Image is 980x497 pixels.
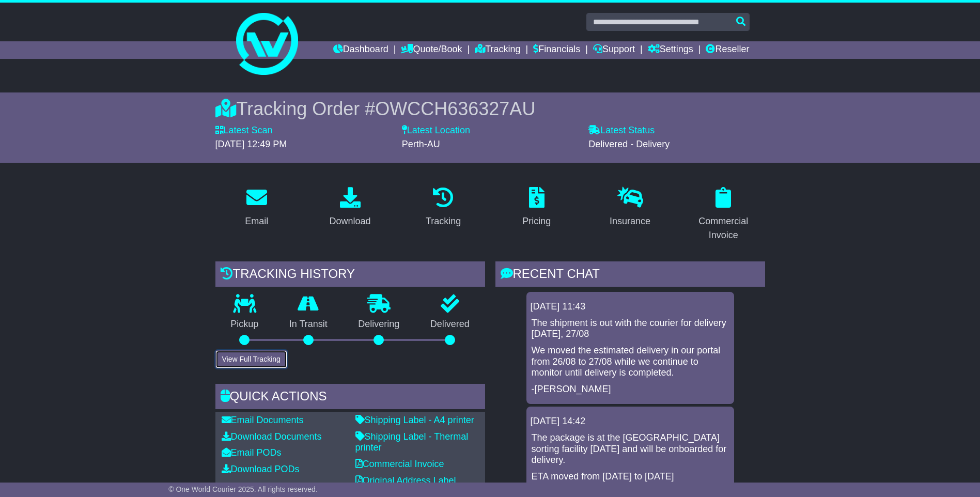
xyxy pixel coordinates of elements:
div: Insurance [610,214,650,228]
div: [DATE] 11:43 [531,301,730,313]
p: Delivering [343,319,415,330]
a: Settings [648,41,693,59]
div: Tracking Order # [215,98,765,120]
div: Pricing [522,214,551,228]
a: Shipping Label - A4 printer [355,415,474,425]
a: Tracking [475,41,520,59]
a: Insurance [603,183,657,232]
label: Latest Scan [215,125,273,136]
div: Email [245,214,268,228]
a: Pricing [516,183,557,232]
p: Delivered [415,319,485,330]
a: Original Address Label [355,475,456,486]
label: Latest Status [588,125,655,136]
span: © One World Courier 2025. All rights reserved. [168,485,318,493]
p: -[PERSON_NAME] [532,384,729,395]
a: Commercial Invoice [355,459,444,469]
span: OWCCH636327AU [375,98,535,119]
a: Download PODs [222,464,300,474]
p: The shipment is out with the courier for delivery [DATE], 27/08 [532,318,729,340]
div: Quick Actions [215,384,485,412]
a: Email [238,183,275,232]
a: Dashboard [333,41,388,59]
div: Tracking history [215,261,485,289]
a: Support [593,41,635,59]
a: Email PODs [222,447,282,458]
a: Reseller [706,41,749,59]
button: View Full Tracking [215,350,287,368]
a: Tracking [419,183,468,232]
div: [DATE] 14:42 [531,416,730,427]
p: Pickup [215,319,274,330]
span: Delivered - Delivery [588,139,670,149]
label: Latest Location [402,125,470,136]
div: Download [329,214,370,228]
div: RECENT CHAT [495,261,765,289]
span: Perth-AU [402,139,440,149]
a: Email Documents [222,415,304,425]
div: Commercial Invoice [689,214,758,242]
a: Download Documents [222,431,322,442]
p: ETA moved from [DATE] to [DATE] [532,471,729,483]
p: In Transit [274,319,343,330]
a: Shipping Label - Thermal printer [355,431,469,453]
p: The package is at the [GEOGRAPHIC_DATA] sorting facility [DATE] and will be onboarded for delivery. [532,432,729,466]
div: Tracking [426,214,461,228]
a: Download [322,183,377,232]
p: We moved the estimated delivery in our portal from 26/08 to 27/08 while we continue to monitor un... [532,345,729,379]
a: Financials [533,41,580,59]
a: Quote/Book [401,41,462,59]
a: Commercial Invoice [682,183,765,246]
span: [DATE] 12:49 PM [215,139,287,149]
